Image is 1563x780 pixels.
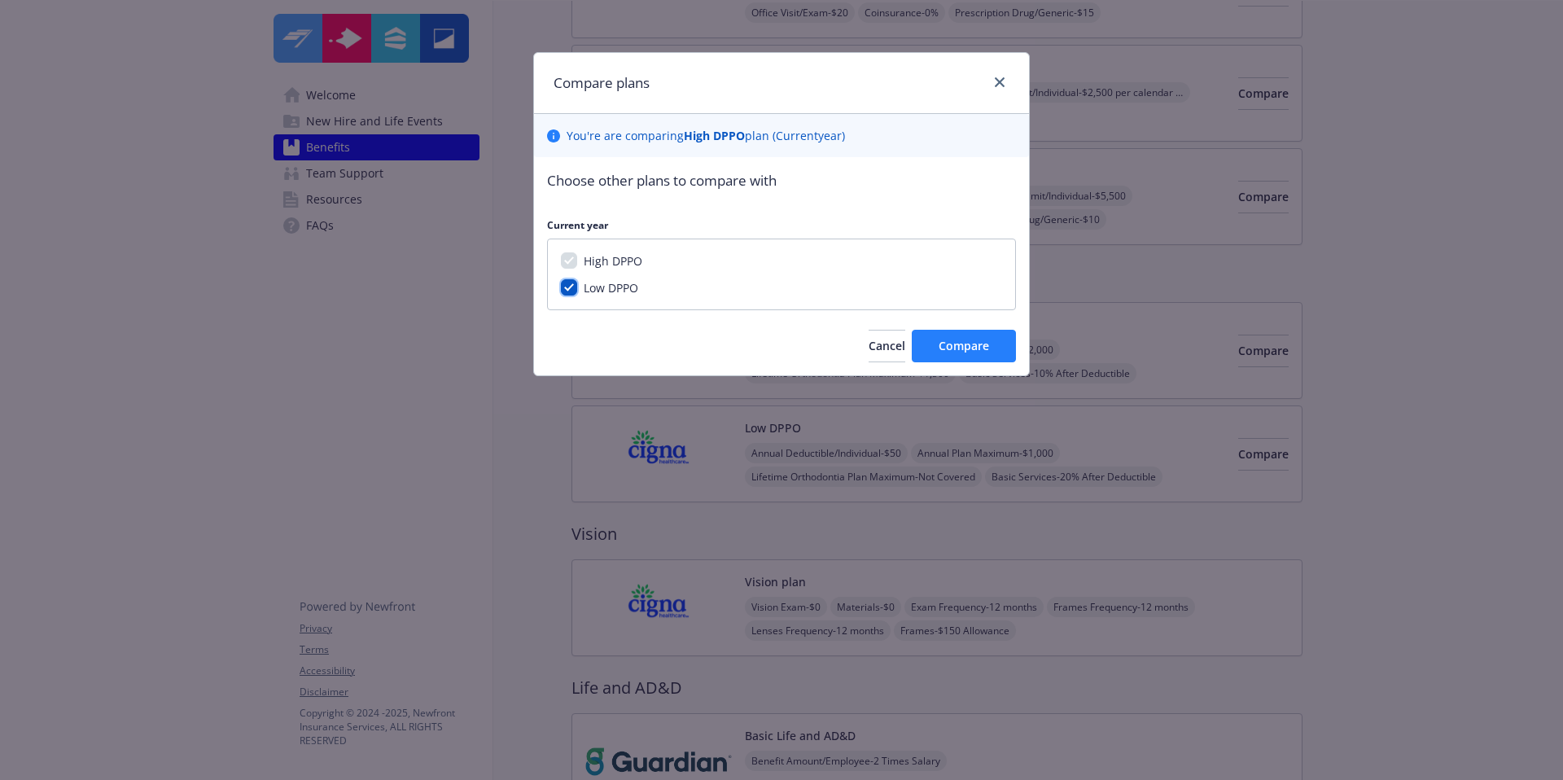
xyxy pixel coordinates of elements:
button: Compare [912,330,1016,362]
span: Cancel [869,338,905,353]
p: Current year [547,218,1016,232]
span: Low DPPO [584,280,638,296]
p: Choose other plans to compare with [547,170,1016,191]
h1: Compare plans [554,72,650,94]
button: Cancel [869,330,905,362]
span: High DPPO [584,253,642,269]
p: You ' re are comparing plan ( Current year) [567,127,845,144]
span: Compare [939,338,989,353]
b: High DPPO [684,128,745,143]
a: close [990,72,1009,92]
